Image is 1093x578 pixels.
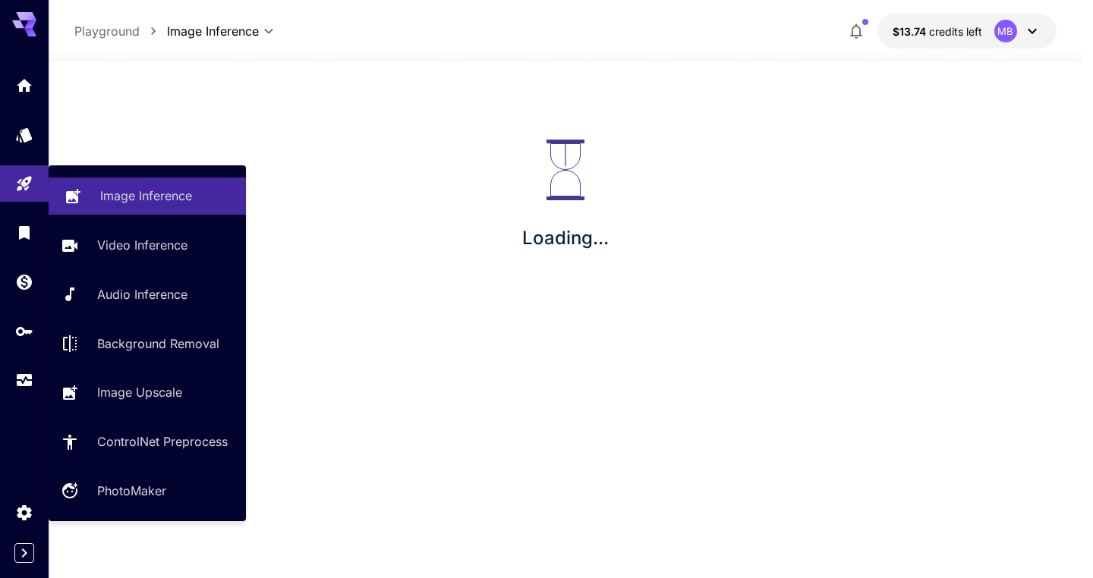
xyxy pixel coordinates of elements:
[49,423,246,460] a: ControlNet Preprocess
[97,482,166,500] p: PhotoMaker
[893,25,929,38] span: $13.74
[15,322,33,341] div: API Keys
[100,187,192,205] p: Image Inference
[97,236,187,254] p: Video Inference
[97,285,187,303] p: Audio Inference
[15,174,33,193] div: Playground
[15,371,33,390] div: Usage
[49,276,246,313] a: Audio Inference
[49,325,246,362] a: Background Removal
[97,383,182,401] p: Image Upscale
[994,20,1017,42] div: MB
[97,335,219,353] p: Background Removal
[929,25,982,38] span: credits left
[74,22,167,40] nav: breadcrumb
[97,432,228,451] p: ControlNet Preprocess
[522,225,609,252] p: Loading...
[893,24,982,39] div: $13.74052
[877,14,1057,49] button: $13.74052
[15,272,33,291] div: Wallet
[14,543,34,563] button: Expand sidebar
[49,473,246,510] a: PhotoMaker
[74,22,140,40] p: Playground
[15,76,33,95] div: Home
[49,177,246,215] a: Image Inference
[15,125,33,144] div: Models
[15,503,33,522] div: Settings
[15,223,33,242] div: Library
[167,22,259,40] span: Image Inference
[49,374,246,411] a: Image Upscale
[49,227,246,264] a: Video Inference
